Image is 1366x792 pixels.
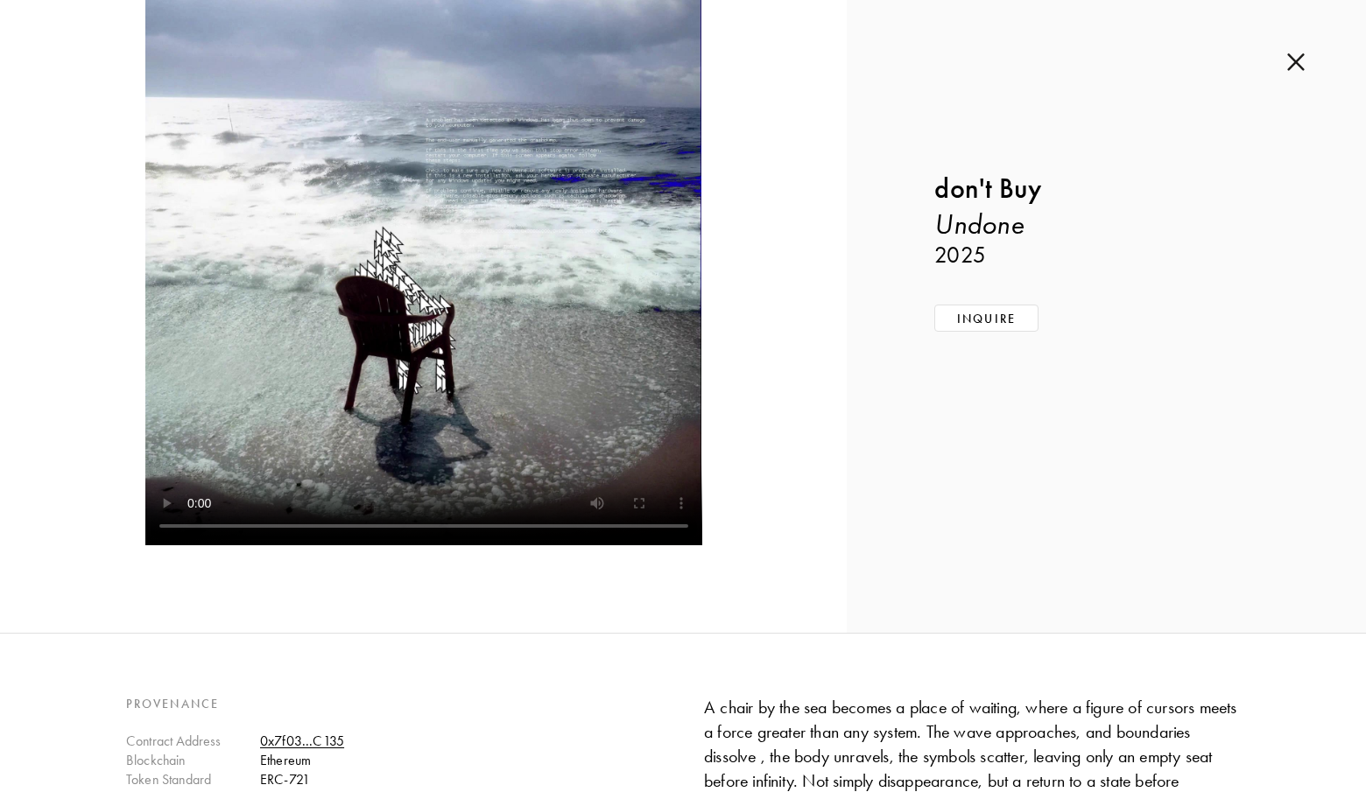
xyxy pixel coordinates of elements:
[934,242,1278,270] h3: 2025
[1287,53,1305,72] img: cross.b43b024a.svg
[260,732,344,749] a: 0x7f03...C135
[126,695,662,714] h4: Provenance
[260,770,662,789] div: ERC-721
[126,732,260,751] div: Contract Address
[126,751,260,770] div: Blockchain
[260,751,662,770] div: Ethereum
[126,770,260,789] div: Token Standard
[934,305,1039,332] button: Inquire
[934,207,1024,241] i: Undone
[934,172,1041,206] b: don't Buy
